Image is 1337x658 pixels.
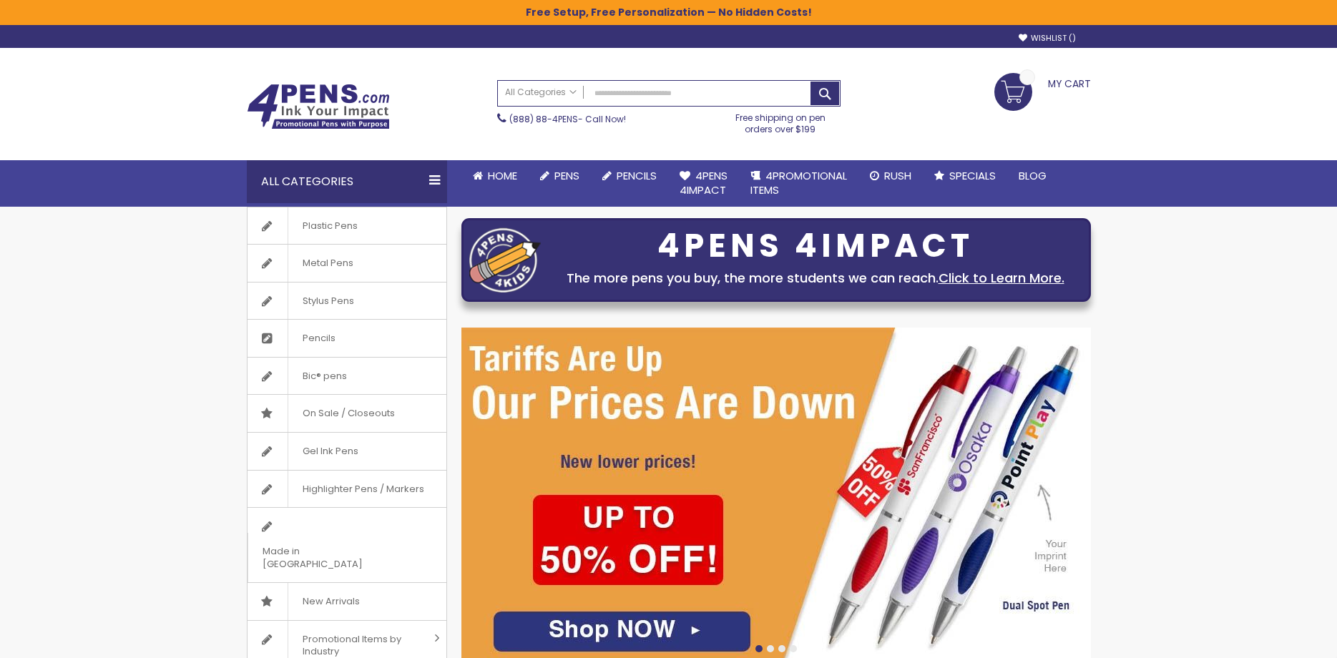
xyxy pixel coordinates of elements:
div: All Categories [247,160,447,203]
span: Gel Ink Pens [288,433,373,470]
a: On Sale / Closeouts [248,395,446,432]
a: 4PROMOTIONALITEMS [739,160,858,207]
a: Rush [858,160,923,192]
span: Bic® pens [288,358,361,395]
span: Specials [949,168,996,183]
span: Made in [GEOGRAPHIC_DATA] [248,533,411,582]
a: New Arrivals [248,583,446,620]
a: Wishlist [1019,33,1076,44]
div: The more pens you buy, the more students we can reach. [548,268,1083,288]
a: Stylus Pens [248,283,446,320]
a: Pencils [248,320,446,357]
a: 4Pens4impact [668,160,739,207]
span: - Call Now! [509,113,626,125]
span: Home [488,168,517,183]
a: All Categories [498,81,584,104]
span: 4Pens 4impact [680,168,728,197]
span: Pencils [617,168,657,183]
span: Blog [1019,168,1047,183]
a: Click to Learn More. [939,269,1064,287]
a: Pencils [591,160,668,192]
img: four_pen_logo.png [469,227,541,293]
a: Specials [923,160,1007,192]
span: Metal Pens [288,245,368,282]
span: On Sale / Closeouts [288,395,409,432]
div: 4PENS 4IMPACT [548,231,1083,261]
a: (888) 88-4PENS [509,113,578,125]
a: Home [461,160,529,192]
div: Free shipping on pen orders over $199 [720,107,841,135]
a: Gel Ink Pens [248,433,446,470]
span: New Arrivals [288,583,374,620]
span: Pencils [288,320,350,357]
a: Highlighter Pens / Markers [248,471,446,508]
span: 4PROMOTIONAL ITEMS [750,168,847,197]
span: All Categories [505,87,577,98]
a: Made in [GEOGRAPHIC_DATA] [248,508,446,582]
span: Highlighter Pens / Markers [288,471,439,508]
span: Rush [884,168,911,183]
span: Plastic Pens [288,207,372,245]
span: Pens [554,168,579,183]
a: Bic® pens [248,358,446,395]
a: Metal Pens [248,245,446,282]
a: Blog [1007,160,1058,192]
a: Plastic Pens [248,207,446,245]
img: 4Pens Custom Pens and Promotional Products [247,84,390,129]
a: Pens [529,160,591,192]
span: Stylus Pens [288,283,368,320]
